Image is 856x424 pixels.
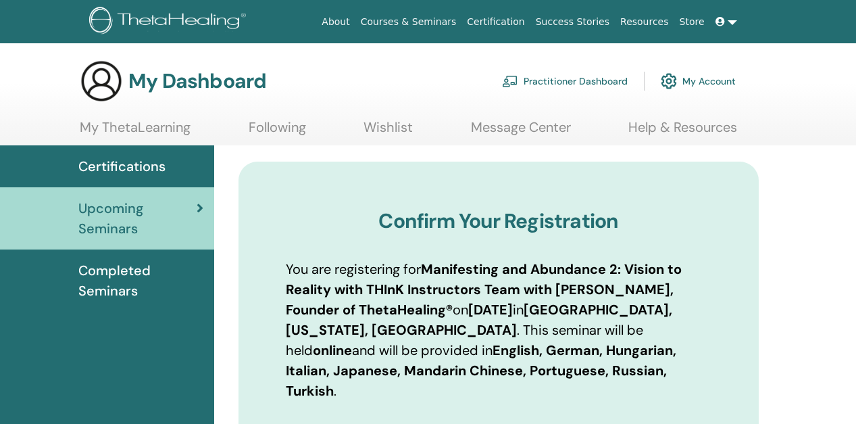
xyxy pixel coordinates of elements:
[78,260,203,301] span: Completed Seminars
[530,9,615,34] a: Success Stories
[78,198,197,239] span: Upcoming Seminars
[286,209,711,233] h3: Confirm Your Registration
[80,60,123,103] img: generic-user-icon.jpg
[661,70,677,93] img: cog.svg
[128,69,266,93] h3: My Dashboard
[461,9,530,34] a: Certification
[355,9,462,34] a: Courses & Seminars
[286,259,711,401] p: You are registering for on in . This seminar will be held and will be provided in .
[674,9,710,34] a: Store
[89,7,251,37] img: logo.png
[286,341,676,400] b: English, German, Hungarian, Italian, Japanese, Mandarin Chinese, Portuguese, Russian, Turkish
[78,156,166,176] span: Certifications
[471,119,571,145] a: Message Center
[313,341,352,359] b: online
[502,66,628,96] a: Practitioner Dashboard
[628,119,737,145] a: Help & Resources
[502,75,518,87] img: chalkboard-teacher.svg
[363,119,413,145] a: Wishlist
[468,301,513,319] b: [DATE]
[80,119,191,145] a: My ThetaLearning
[615,9,674,34] a: Resources
[316,9,355,34] a: About
[249,119,306,145] a: Following
[661,66,736,96] a: My Account
[286,260,682,319] b: Manifesting and Abundance 2: Vision to Reality with THInK Instructors Team with [PERSON_NAME], Fo...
